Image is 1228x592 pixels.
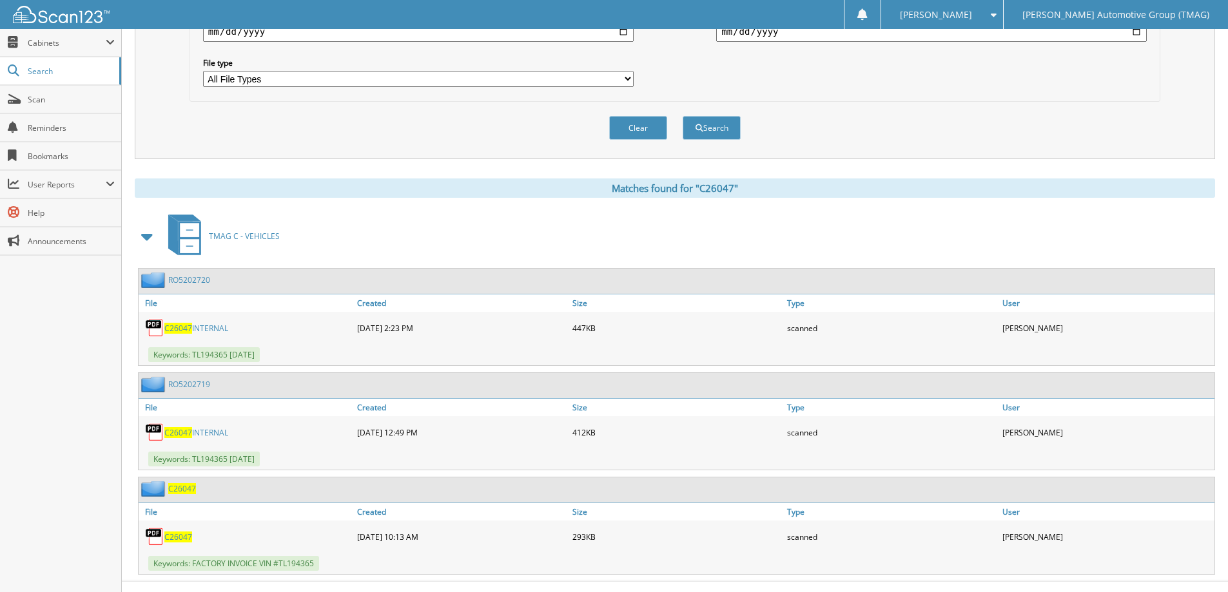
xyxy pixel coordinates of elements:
[999,503,1214,520] a: User
[28,179,106,190] span: User Reports
[569,503,785,520] a: Size
[1164,530,1228,592] iframe: Chat Widget
[569,419,785,445] div: 412KB
[354,503,569,520] a: Created
[145,527,164,546] img: PDF.png
[164,531,192,542] a: C26047
[999,294,1214,312] a: User
[209,231,280,242] span: TMAG C - VEHICLES
[139,503,354,520] a: File
[354,294,569,312] a: Created
[145,423,164,442] img: PDF.png
[569,524,785,549] div: 293KB
[569,399,785,416] a: Size
[784,315,999,341] div: scanned
[164,323,192,334] span: C26047
[164,323,228,334] a: C26047INTERNAL
[354,315,569,341] div: [DATE] 2:23 PM
[716,21,1147,42] input: end
[999,399,1214,416] a: User
[354,419,569,445] div: [DATE] 12:49 PM
[28,151,115,162] span: Bookmarks
[999,524,1214,549] div: [PERSON_NAME]
[168,274,210,285] a: RO5202720
[145,318,164,338] img: PDF.png
[999,419,1214,445] div: [PERSON_NAME]
[148,556,319,571] span: Keywords: FACTORY INVOICE VIN #TL194365
[354,399,569,416] a: Created
[148,452,260,466] span: Keywords: TL194365 [DATE]
[784,399,999,416] a: Type
[28,236,115,247] span: Announcements
[28,94,115,105] span: Scan
[203,21,634,42] input: start
[1022,11,1209,19] span: [PERSON_NAME] Automotive Group (TMAG)
[141,376,168,392] img: folder2.png
[135,178,1215,198] div: Matches found for "C26047"
[609,116,667,140] button: Clear
[141,481,168,497] img: folder2.png
[354,524,569,549] div: [DATE] 10:13 AM
[784,419,999,445] div: scanned
[683,116,741,140] button: Search
[784,294,999,312] a: Type
[139,399,354,416] a: File
[13,6,110,23] img: scan123-logo-white.svg
[168,379,210,390] a: RO5202719
[569,294,785,312] a: Size
[784,503,999,520] a: Type
[28,207,115,218] span: Help
[161,211,280,262] a: TMAG C - VEHICLES
[569,315,785,341] div: 447KB
[28,66,113,77] span: Search
[148,347,260,362] span: Keywords: TL194365 [DATE]
[28,122,115,133] span: Reminders
[900,11,972,19] span: [PERSON_NAME]
[139,294,354,312] a: File
[141,272,168,288] img: folder2.png
[203,57,634,68] label: File type
[168,483,196,494] a: C26047
[164,427,192,438] span: C26047
[999,315,1214,341] div: [PERSON_NAME]
[28,37,106,48] span: Cabinets
[784,524,999,549] div: scanned
[164,427,228,438] a: C26047INTERNAL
